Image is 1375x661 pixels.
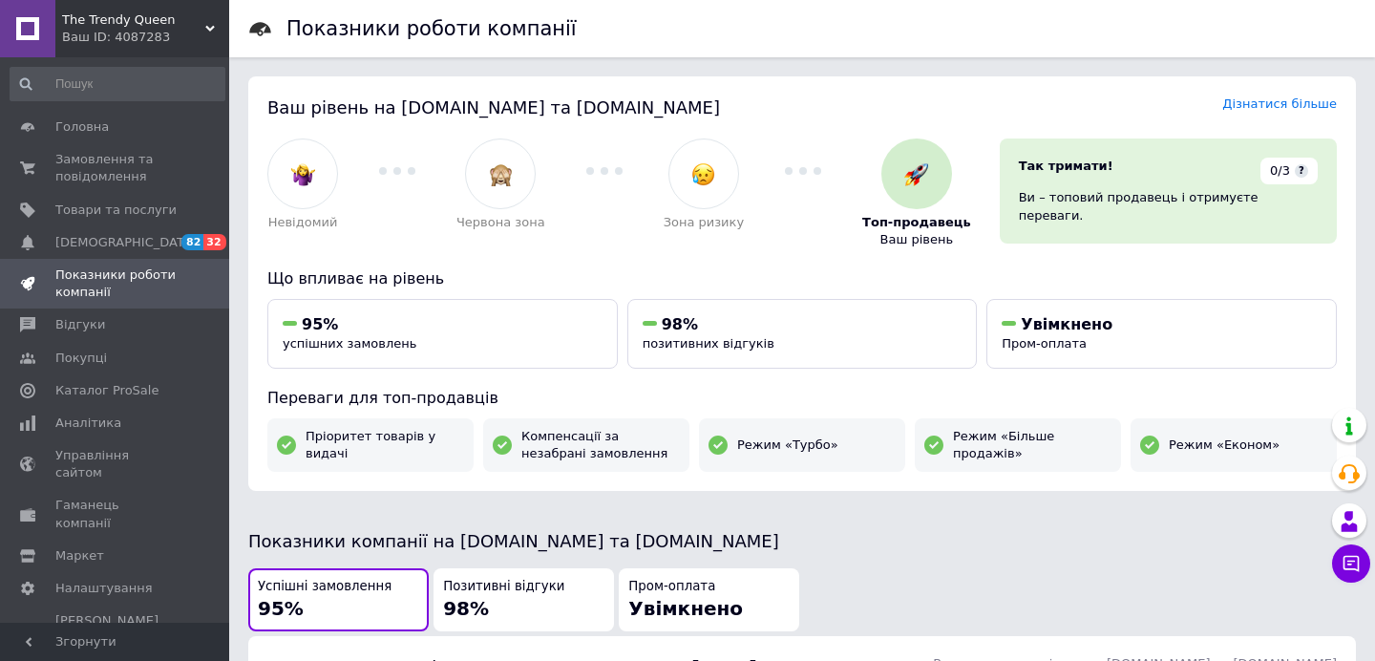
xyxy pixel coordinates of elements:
span: Покупці [55,350,107,367]
span: Увімкнено [628,597,743,620]
button: Пром-оплатаУвімкнено [619,568,799,632]
img: :woman-shrugging: [291,162,315,186]
span: The Trendy Queen [62,11,205,29]
span: 95% [302,315,338,333]
div: Ваш ID: 4087283 [62,29,229,46]
span: Пріоритет товарів у видачі [306,428,464,462]
button: Чат з покупцем [1332,544,1370,583]
span: Маркет [55,547,104,565]
img: :rocket: [904,162,928,186]
span: Відгуки [55,316,105,333]
span: Замовлення та повідомлення [55,151,177,185]
span: Ваш рівень на [DOMAIN_NAME] та [DOMAIN_NAME] [267,97,720,117]
span: Пром-оплата [1002,336,1087,351]
span: Увімкнено [1021,315,1112,333]
div: Ви – топовий продавець і отримуєте переваги. [1019,189,1318,224]
span: успішних замовлень [283,336,416,351]
button: Успішні замовлення95% [248,568,429,632]
span: Пром-оплата [628,578,715,596]
img: :see_no_evil: [489,162,513,186]
span: 98% [443,597,489,620]
span: Зона ризику [664,214,745,231]
img: :disappointed_relieved: [691,162,715,186]
span: ? [1295,164,1308,178]
span: Управління сайтом [55,447,177,481]
span: Товари та послуги [55,202,177,219]
div: 0/3 [1260,158,1318,184]
span: Каталог ProSale [55,382,159,399]
button: 98%позитивних відгуків [627,299,978,369]
button: УвімкненоПром-оплата [986,299,1337,369]
span: Показники роботи компанії [55,267,177,301]
span: Що впливає на рівень [267,269,444,288]
span: позитивних відгуків [643,336,774,351]
span: Головна [55,118,109,136]
span: Компенсації за незабрані замовлення [521,428,680,462]
button: Позитивні відгуки98% [434,568,614,632]
span: Позитивні відгуки [443,578,564,596]
span: 32 [203,234,225,250]
span: 95% [258,597,304,620]
span: Ваш рівень [880,231,954,248]
h1: Показники роботи компанії [286,17,577,40]
span: Гаманець компанії [55,497,177,531]
a: Дізнатися більше [1222,96,1337,111]
span: Налаштування [55,580,153,597]
span: Так тримати! [1019,159,1113,173]
span: Топ-продавець [862,214,971,231]
button: 95%успішних замовлень [267,299,618,369]
span: 82 [181,234,203,250]
span: Режим «Турбо» [737,437,838,454]
span: Режим «Економ» [1169,437,1280,454]
input: Пошук [10,67,225,101]
span: Невідомий [268,214,338,231]
span: Аналітика [55,415,121,432]
span: Показники компанії на [DOMAIN_NAME] та [DOMAIN_NAME] [248,531,779,551]
span: Переваги для топ-продавців [267,389,498,407]
span: [DEMOGRAPHIC_DATA] [55,234,197,251]
span: Успішні замовлення [258,578,391,596]
span: Червона зона [456,214,545,231]
span: 98% [662,315,698,333]
span: Режим «Більше продажів» [953,428,1111,462]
